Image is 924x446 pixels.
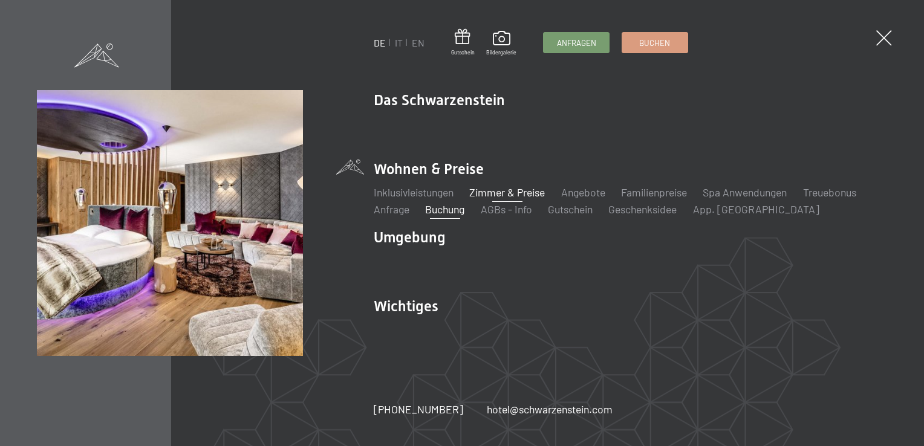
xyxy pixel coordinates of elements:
[487,402,613,417] a: hotel@schwarzenstein.com
[451,29,475,56] a: Gutschein
[374,37,386,48] a: DE
[486,31,516,56] a: Bildergalerie
[803,186,856,199] a: Treuebonus
[469,186,545,199] a: Zimmer & Preise
[703,186,787,199] a: Spa Anwendungen
[481,202,532,216] a: AGBs - Info
[639,37,670,48] span: Buchen
[544,33,609,53] a: Anfragen
[557,37,596,48] span: Anfragen
[374,402,463,417] a: [PHONE_NUMBER]
[374,186,454,199] a: Inklusivleistungen
[395,37,403,48] a: IT
[608,202,677,216] a: Geschenksidee
[425,202,464,216] a: Buchung
[548,202,593,216] a: Gutschein
[412,37,425,48] a: EN
[374,202,409,216] a: Anfrage
[486,49,516,56] span: Bildergalerie
[374,402,463,416] span: [PHONE_NUMBER]
[693,202,819,216] a: App. [GEOGRAPHIC_DATA]
[561,186,605,199] a: Angebote
[451,49,475,56] span: Gutschein
[622,33,688,53] a: Buchen
[621,186,687,199] a: Familienpreise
